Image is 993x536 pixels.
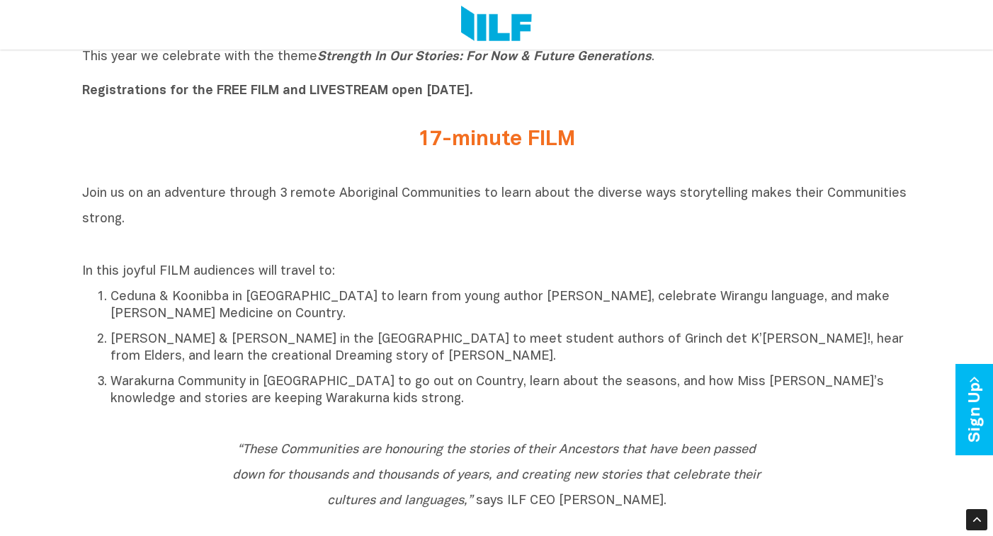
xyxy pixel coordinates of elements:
div: Scroll Back to Top [966,509,987,530]
p: Indigenous Literacy Day 2025 will be held on and is a celebration of First Nations stories, cultu... [82,15,911,100]
span: says ILF CEO [PERSON_NAME]. [232,444,761,507]
i: “These Communities are honouring the stories of their Ancestors that have been passed down for th... [232,444,761,507]
h2: 17-minute FILM [231,128,762,152]
p: Ceduna & Koonibba in [GEOGRAPHIC_DATA] to learn from young author [PERSON_NAME], celebrate Wirang... [110,289,911,323]
img: Logo [461,6,531,44]
i: Strength In Our Stories: For Now & Future Generations [317,51,652,63]
p: [PERSON_NAME] & [PERSON_NAME] in the [GEOGRAPHIC_DATA] to meet student authors of Grinch det K’[P... [110,331,911,365]
p: In this joyful FILM audiences will travel to: [82,263,911,280]
p: Warakurna Community in [GEOGRAPHIC_DATA] to go out on Country, learn about the seasons, and how M... [110,374,911,408]
b: Registrations for the FREE FILM and LIVESTREAM open [DATE]. [82,85,473,97]
span: Join us on an adventure through 3 remote Aboriginal Communities to learn about the diverse ways s... [82,188,907,225]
